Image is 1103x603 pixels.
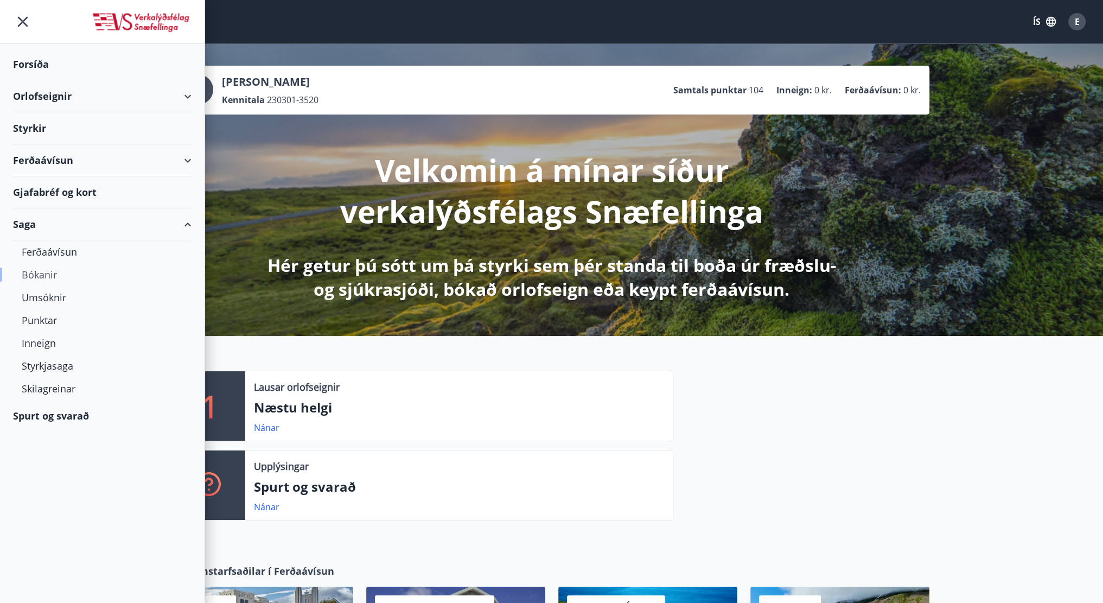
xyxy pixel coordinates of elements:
[254,380,340,394] p: Lausar orlofseignir
[22,309,183,332] div: Punktar
[22,240,183,263] div: Ferðaávísun
[13,208,192,240] div: Saga
[13,80,192,112] div: Orlofseignir
[776,84,812,96] p: Inneign :
[673,84,747,96] p: Samtals punktar
[13,112,192,144] div: Styrkir
[265,253,838,301] p: Hér getur þú sótt um þá styrki sem þér standa til boða úr fræðslu- og sjúkrasjóði, bókað orlofsei...
[1075,16,1080,28] span: E
[201,385,219,427] p: 1
[13,400,192,431] div: Spurt og svarað
[254,459,309,473] p: Upplýsingar
[814,84,832,96] span: 0 kr.
[254,478,664,496] p: Spurt og svarað
[222,94,265,106] p: Kennitala
[254,398,664,417] p: Næstu helgi
[1064,9,1090,35] button: E
[22,377,183,400] div: Skilagreinar
[13,144,192,176] div: Ferðaávísun
[254,501,279,513] a: Nánar
[845,84,901,96] p: Ferðaávísun :
[13,12,33,31] button: menu
[22,354,183,377] div: Styrkjasaga
[22,263,183,286] div: Bókanir
[22,286,183,309] div: Umsóknir
[91,12,192,34] img: union_logo
[22,332,183,354] div: Inneign
[13,176,192,208] div: Gjafabréf og kort
[187,564,334,578] span: Samstarfsaðilar í Ferðaávísun
[13,48,192,80] div: Forsíða
[903,84,921,96] span: 0 kr.
[222,74,318,90] p: [PERSON_NAME]
[265,149,838,232] p: Velkomin á mínar síður verkalýðsfélags Snæfellinga
[267,94,318,106] span: 230301-3520
[1027,12,1062,31] button: ÍS
[749,84,763,96] span: 104
[254,422,279,434] a: Nánar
